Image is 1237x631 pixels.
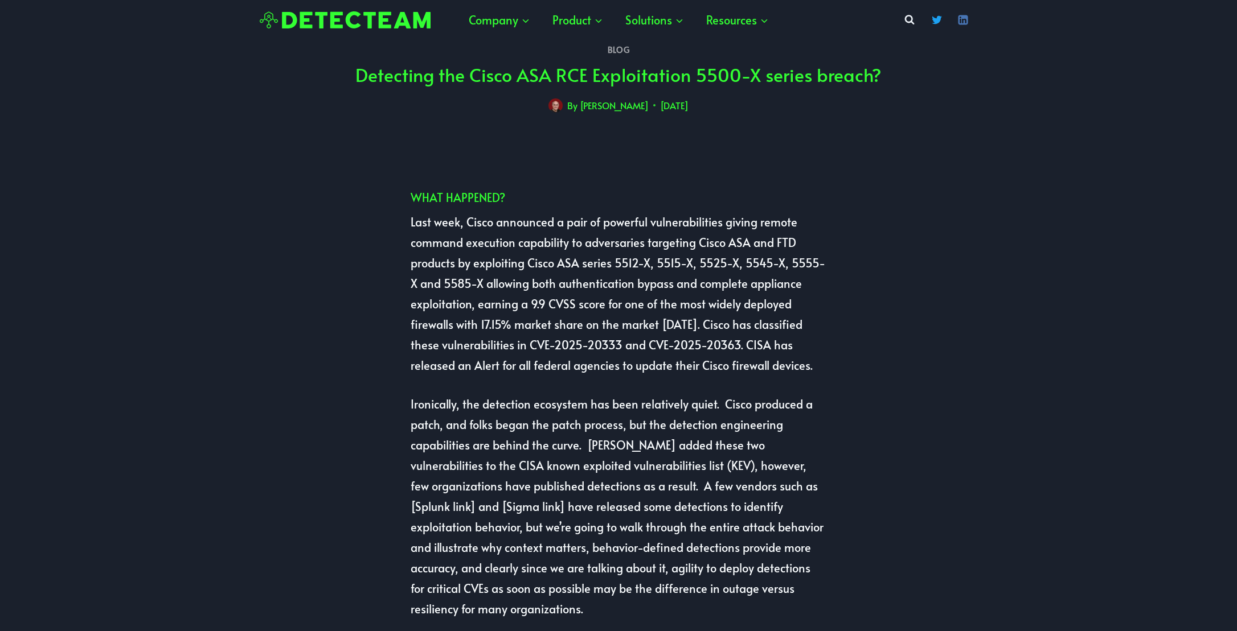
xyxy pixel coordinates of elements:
img: Avatar photo [548,98,563,113]
time: [DATE] [660,97,689,114]
p: Last week, Cisco announced a pair of powerful vulnerabilities giving remote command execution cap... [411,212,826,376]
h1: Detecting the Cisco ASA RCE Exploitation 5500-X series breach? [355,61,882,88]
a: Product [541,3,614,37]
a: Author image [548,98,563,113]
span: Solutions [625,10,683,30]
a: Resources [695,3,780,37]
a: Solutions [614,3,695,37]
button: View Search Form [899,10,920,30]
p: Ironically, the detection ecosystem has been relatively quiet. Cisco produced a patch, and folks ... [411,394,826,619]
nav: Primary [457,3,780,37]
a: Twitter [925,9,948,31]
h2: What Happened? [411,189,826,206]
span: Company [469,10,530,30]
span: By [567,97,577,114]
a: Company [457,3,541,37]
a: Linkedin [952,9,974,31]
span: Resources [706,10,768,30]
a: Blog [608,44,630,55]
span: Product [552,10,603,30]
a: [PERSON_NAME] [580,99,649,112]
img: Detecteam [260,11,431,29]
